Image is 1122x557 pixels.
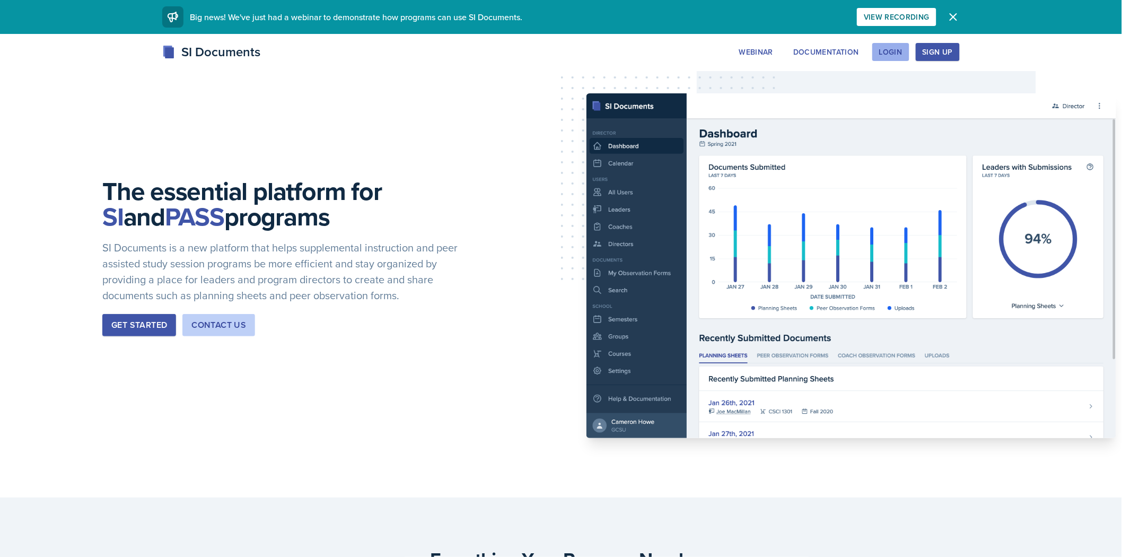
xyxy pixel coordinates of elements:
div: Contact Us [191,319,246,332]
div: Sign Up [923,48,953,56]
button: Login [872,43,909,61]
span: Big news! We've just had a webinar to demonstrate how programs can use SI Documents. [190,11,522,23]
button: Sign Up [916,43,960,61]
div: Webinar [739,48,773,56]
button: Documentation [786,43,866,61]
div: SI Documents [162,42,260,62]
button: Webinar [732,43,780,61]
div: Get Started [111,319,167,332]
div: View Recording [864,13,930,21]
button: Get Started [102,314,176,336]
div: Login [879,48,902,56]
button: View Recording [857,8,936,26]
div: Documentation [793,48,859,56]
button: Contact Us [182,314,255,336]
